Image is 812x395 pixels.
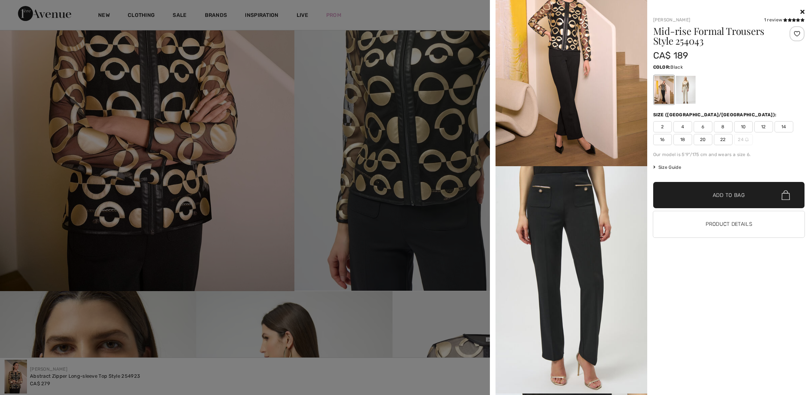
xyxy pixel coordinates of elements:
[713,191,745,199] span: Add to Bag
[754,121,773,132] span: 12
[764,17,805,23] div: 1 review
[653,111,778,118] div: Size ([GEOGRAPHIC_DATA]/[GEOGRAPHIC_DATA]):
[673,134,692,145] span: 18
[653,182,805,208] button: Add to Bag
[694,134,712,145] span: 20
[653,17,691,23] a: [PERSON_NAME]
[17,5,33,12] span: Help
[745,138,749,141] img: ring-m.svg
[673,121,692,132] span: 4
[670,65,683,70] span: Black
[653,134,672,145] span: 16
[714,121,733,132] span: 8
[694,121,712,132] span: 6
[676,76,695,104] div: Birch
[653,121,672,132] span: 2
[653,65,671,70] span: Color:
[653,26,779,46] h1: Mid-rise Formal Trousers Style 254043
[734,121,753,132] span: 10
[653,151,805,158] div: Our model is 5'9"/175 cm and wears a size 6.
[775,121,793,132] span: 14
[654,76,673,104] div: Black
[653,164,681,171] span: Size Guide
[782,190,790,200] img: Bag.svg
[714,134,733,145] span: 22
[653,211,805,237] button: Product Details
[653,50,688,61] span: CA$ 189
[496,166,647,393] img: joseph-ribkoff-pants-black_254043_1_42fc_search.jpg
[734,134,753,145] span: 24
